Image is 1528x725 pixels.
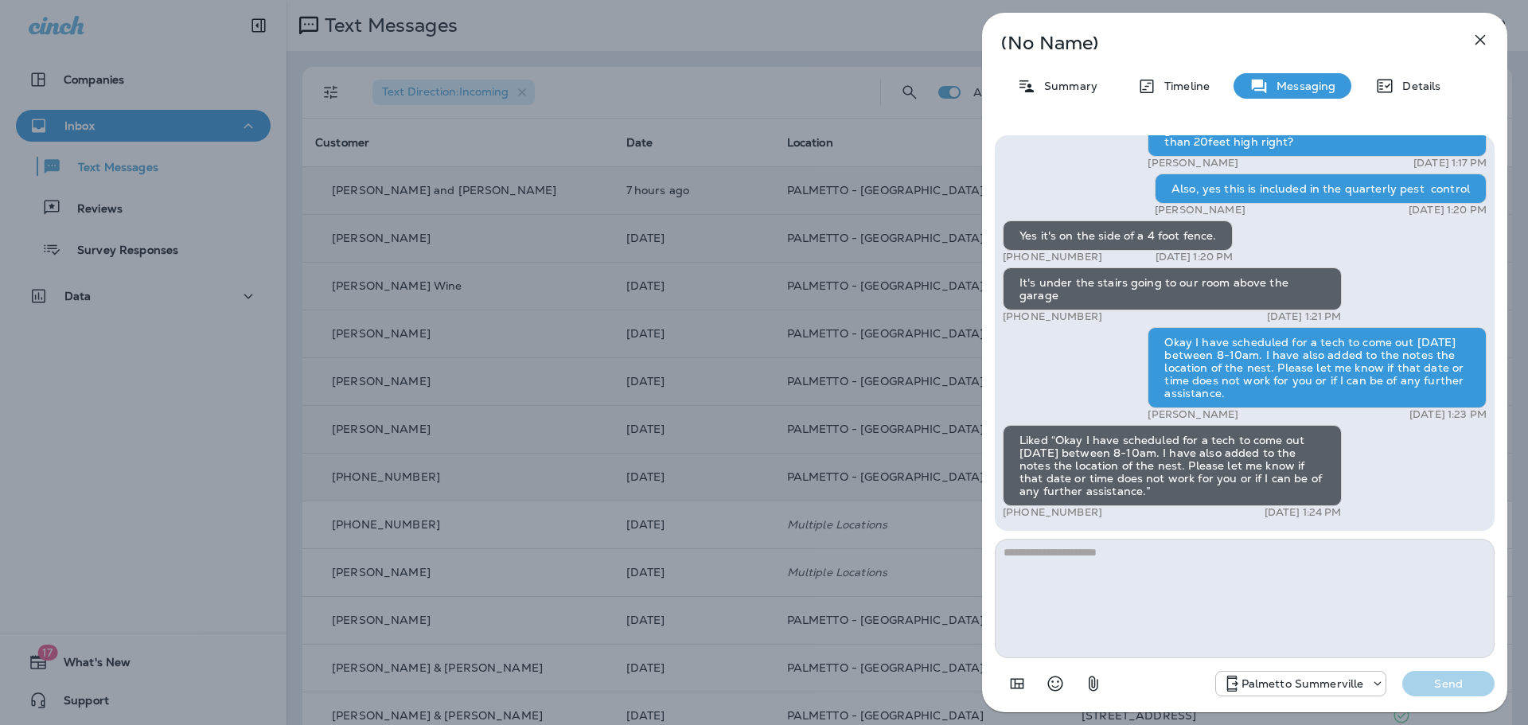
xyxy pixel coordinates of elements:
p: [PERSON_NAME] [1148,408,1238,421]
div: Yes it's on the side of a 4 foot fence. [1003,220,1233,251]
p: Palmetto Summerville [1241,677,1364,690]
p: [PHONE_NUMBER] [1003,506,1102,519]
p: [DATE] 1:20 PM [1156,251,1234,263]
div: Liked “Okay I have scheduled for a tech to come out [DATE] between 8-10am. I have also added to t... [1003,425,1342,506]
p: Details [1394,80,1440,92]
p: [PHONE_NUMBER] [1003,310,1102,323]
p: [DATE] 1:24 PM [1265,506,1342,519]
div: Also, yes this is included in the quarterly pest control [1155,173,1487,204]
div: +1 (843) 594-2691 [1216,674,1386,693]
p: (No Name) [1001,37,1436,49]
p: Messaging [1269,80,1335,92]
p: Timeline [1156,80,1210,92]
p: Summary [1036,80,1097,92]
p: [DATE] 1:21 PM [1267,310,1342,323]
p: [DATE] 1:20 PM [1409,204,1487,216]
div: Okay I have scheduled for a tech to come out [DATE] between 8-10am. I have also added to the note... [1148,327,1487,408]
button: Select an emoji [1039,668,1071,700]
p: [PERSON_NAME] [1155,204,1245,216]
p: [DATE] 1:17 PM [1413,157,1487,170]
p: [DATE] 1:23 PM [1409,408,1487,421]
p: [PERSON_NAME] [1148,157,1238,170]
button: Add in a premade template [1001,668,1033,700]
div: It's under the stairs going to our room above the garage [1003,267,1342,310]
p: [PHONE_NUMBER] [1003,251,1102,263]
